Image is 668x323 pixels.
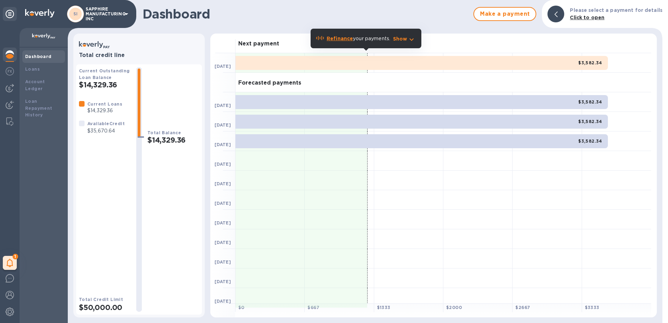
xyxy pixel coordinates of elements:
[79,303,131,312] h2: $50,000.00
[238,41,279,47] h3: Next payment
[147,130,181,135] b: Total Balance
[215,201,231,206] b: [DATE]
[215,220,231,225] b: [DATE]
[393,35,416,42] button: Show
[570,15,604,20] b: Click to open
[393,35,407,42] p: Show
[3,7,17,21] div: Unpin categories
[25,99,52,118] b: Loan Repayment History
[6,67,14,76] img: Foreign exchange
[87,107,122,114] p: $14,329.36
[238,80,301,86] h3: Forecasted payments
[87,121,125,126] b: Available Credit
[215,142,231,147] b: [DATE]
[86,7,121,21] p: SAPPHIRE MANUFACTURING INC
[570,7,662,13] b: Please select a payment for details
[473,7,536,21] button: Make a payment
[147,136,199,144] h2: $14,329.36
[327,36,353,41] b: Refinance
[327,35,390,42] p: your payments.
[578,138,602,144] b: $3,582.34
[215,64,231,69] b: [DATE]
[215,279,231,284] b: [DATE]
[215,122,231,128] b: [DATE]
[87,101,122,107] b: Current Loans
[13,254,18,259] span: 1
[25,9,55,17] img: Logo
[515,305,530,310] b: $ 2667
[87,127,125,135] p: $35,670.64
[25,66,40,72] b: Loans
[215,181,231,186] b: [DATE]
[79,52,199,59] h3: Total credit line
[79,68,130,80] b: Current Outstanding Loan Balance
[143,7,470,21] h1: Dashboard
[578,60,602,65] b: $3,582.34
[25,79,45,91] b: Account Ledger
[578,119,602,124] b: $3,582.34
[446,305,462,310] b: $ 2000
[79,297,123,302] b: Total Credit Limit
[25,54,52,59] b: Dashboard
[79,80,131,89] h2: $14,329.36
[578,99,602,105] b: $3,582.34
[585,305,600,310] b: $ 3333
[215,299,231,304] b: [DATE]
[73,11,78,16] b: SI
[215,240,231,245] b: [DATE]
[480,10,530,18] span: Make a payment
[377,305,391,310] b: $ 1333
[215,161,231,167] b: [DATE]
[215,103,231,108] b: [DATE]
[215,259,231,265] b: [DATE]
